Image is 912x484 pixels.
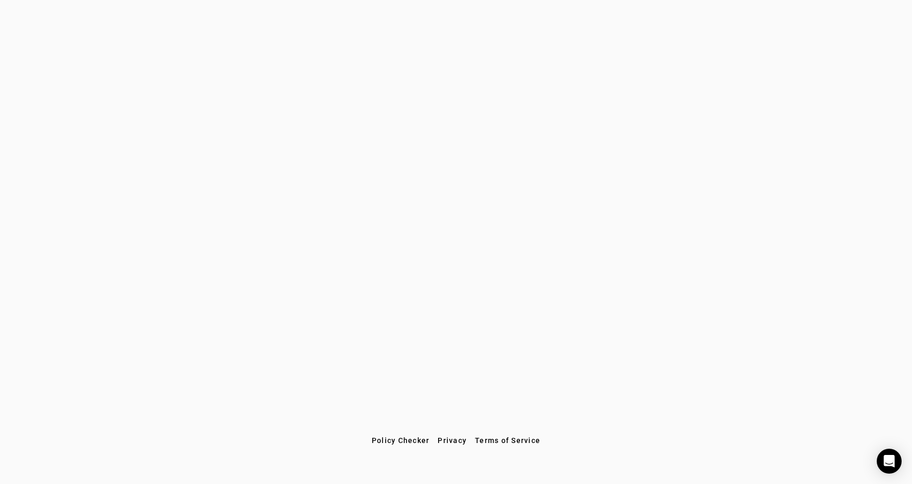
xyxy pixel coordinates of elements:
[471,431,544,450] button: Terms of Service
[372,436,430,445] span: Policy Checker
[368,431,434,450] button: Policy Checker
[475,436,540,445] span: Terms of Service
[438,436,467,445] span: Privacy
[877,449,902,474] div: Open Intercom Messenger
[433,431,471,450] button: Privacy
